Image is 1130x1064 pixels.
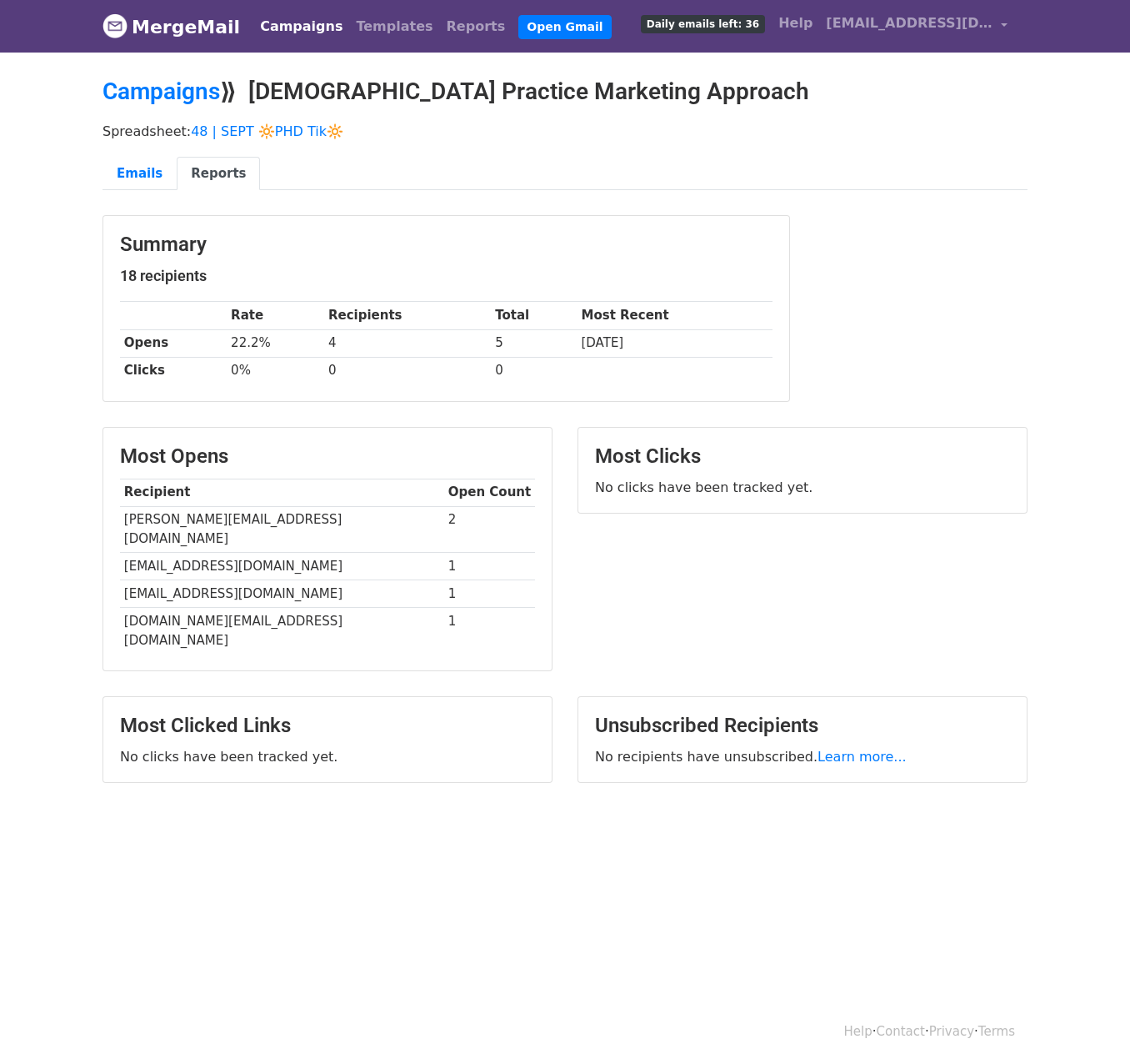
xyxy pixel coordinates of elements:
[324,329,491,357] td: 4
[518,15,611,39] a: Open Gmail
[577,302,772,329] th: Most Recent
[324,302,491,329] th: Recipients
[595,444,1010,469] h3: Most Clicks
[120,444,535,469] h3: Most Opens
[120,329,227,357] th: Opens
[120,748,535,765] p: No clicks have been tracked yet.
[120,506,444,553] td: [PERSON_NAME][EMAIL_ADDRESS][DOMAIN_NAME]
[819,7,1014,46] a: [EMAIL_ADDRESS][DOMAIN_NAME]
[227,302,324,329] th: Rate
[595,714,1010,738] h3: Unsubscribed Recipients
[177,157,260,191] a: Reports
[120,267,772,285] h5: 18 recipients
[227,357,324,384] td: 0%
[641,15,765,33] span: Daily emails left: 36
[120,479,444,506] th: Recipient
[102,123,1027,140] p: Spreadsheet:
[491,302,577,329] th: Total
[929,1024,974,1039] a: Privacy
[877,1024,925,1039] a: Contact
[120,580,444,608] td: [EMAIL_ADDRESS][DOMAIN_NAME]
[826,13,992,33] span: [EMAIL_ADDRESS][DOMAIN_NAME]
[120,714,535,738] h3: Most Clicked Links
[191,123,343,139] a: 48 | SEPT 🔆PHD Tik🔆
[844,1024,872,1039] a: Help
[120,553,444,580] td: [EMAIL_ADDRESS][DOMAIN_NAME]
[102,157,177,191] a: Emails
[120,608,444,654] td: [DOMAIN_NAME][EMAIL_ADDRESS][DOMAIN_NAME]
[253,10,349,43] a: Campaigns
[440,10,512,43] a: Reports
[634,7,772,40] a: Daily emails left: 36
[444,553,535,580] td: 1
[102,9,240,44] a: MergeMail
[349,10,439,43] a: Templates
[491,329,577,357] td: 5
[444,479,535,506] th: Open Count
[595,479,1010,496] p: No clicks have been tracked yet.
[595,748,1010,765] p: No recipients have unsubscribed.
[444,580,535,608] td: 1
[1047,984,1130,1064] iframe: Chat Widget
[120,357,227,384] th: Clicks
[444,608,535,654] td: 1
[817,749,907,765] a: Learn more...
[102,78,220,105] a: Campaigns
[102,13,127,38] img: MergeMail logo
[444,506,535,553] td: 2
[324,357,491,384] td: 0
[227,329,324,357] td: 22.2%
[978,1024,1015,1039] a: Terms
[577,329,772,357] td: [DATE]
[772,7,819,40] a: Help
[120,233,772,257] h3: Summary
[491,357,577,384] td: 0
[102,78,1027,106] h2: ⟫ [DEMOGRAPHIC_DATA] Practice Marketing Approach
